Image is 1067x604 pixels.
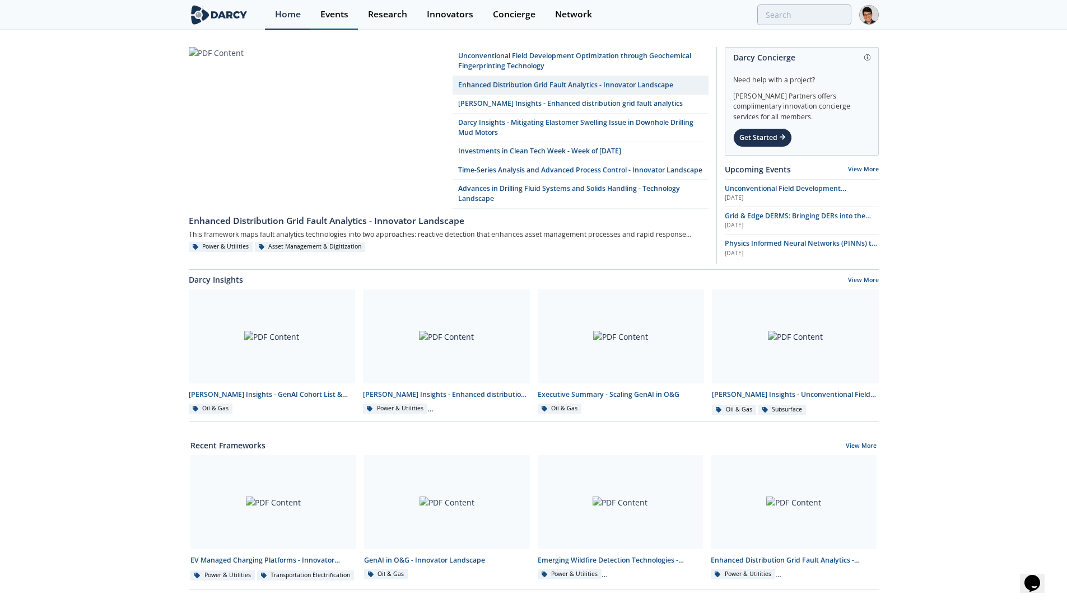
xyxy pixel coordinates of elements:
a: View More [848,276,879,286]
div: Executive Summary - Scaling GenAI in O&G [538,390,705,400]
div: Darcy Concierge [733,48,870,67]
a: Unconventional Field Development Optimization through Geochemical Fingerprinting Technology [453,47,709,76]
div: Events [320,10,348,19]
input: Advanced Search [757,4,851,25]
a: View More [848,165,879,173]
img: Profile [859,5,879,25]
a: View More [846,442,877,452]
div: Asset Management & Digitization [255,242,366,252]
div: Power & Utilities [190,570,255,580]
a: Darcy Insights [189,274,243,285]
img: logo-wide.svg [189,5,250,25]
div: Home [275,10,301,19]
div: Enhanced Distribution Grid Fault Analytics - Innovator Landscape [189,214,709,228]
a: PDF Content EV Managed Charging Platforms - Innovator Landscape Power & Utilities Transportation ... [187,455,360,581]
a: Enhanced Distribution Grid Fault Analytics - Innovator Landscape [189,209,709,228]
div: This framework maps fault analytics technologies into two approaches: reactive detection that enh... [189,228,709,242]
div: Concierge [493,10,535,19]
span: Physics Informed Neural Networks (PINNs) to Accelerate Subsurface Scenario Analysis [725,238,877,258]
img: information.svg [864,54,870,60]
div: Power & Utilities [189,242,253,252]
a: PDF Content Executive Summary - Scaling GenAI in O&G Oil & Gas [534,289,709,415]
div: Power & Utilities [538,569,602,579]
div: [DATE] [725,221,879,230]
a: Advances in Drilling Fluid Systems and Solids Handling - Technology Landscape [453,180,709,209]
div: Subsurface [758,405,807,415]
div: [DATE] [725,194,879,203]
a: Enhanced Distribution Grid Fault Analytics - Innovator Landscape [453,76,709,95]
a: Upcoming Events [725,163,791,175]
div: Power & Utilities [711,569,775,579]
div: Get Started [733,128,792,147]
div: Research [368,10,407,19]
a: Time-Series Analysis and Advanced Process Control - Innovator Landscape [453,161,709,180]
a: Grid & Edge DERMS: Bringing DERs into the Control Room [DATE] [725,211,879,230]
div: Transportation Electrification [257,570,355,580]
div: [DATE] [725,249,879,258]
div: GenAI in O&G - Innovator Landscape [364,555,530,565]
div: Oil & Gas [538,404,582,414]
a: PDF Content [PERSON_NAME] Insights - Unconventional Field Development Optimization through Geoche... [708,289,883,415]
a: PDF Content Enhanced Distribution Grid Fault Analytics - Innovator Landscape Power & Utilities [707,455,880,581]
div: Unconventional Field Development Optimization through Geochemical Fingerprinting Technology [458,51,702,72]
a: Recent Frameworks [190,439,265,451]
div: Innovators [427,10,473,19]
a: PDF Content GenAI in O&G - Innovator Landscape Oil & Gas [360,455,534,581]
iframe: chat widget [1020,559,1056,593]
a: Unconventional Field Development Optimization through Geochemical Fingerprinting Technology [DATE] [725,184,879,203]
a: [PERSON_NAME] Insights - Enhanced distribution grid fault analytics [453,95,709,113]
div: Power & Utilities [363,404,427,414]
div: Enhanced Distribution Grid Fault Analytics - Innovator Landscape [711,555,877,565]
div: [PERSON_NAME] Insights - Enhanced distribution grid fault analytics [363,390,530,400]
div: EV Managed Charging Platforms - Innovator Landscape [190,555,356,565]
div: Network [555,10,592,19]
div: Oil & Gas [712,405,756,415]
div: [PERSON_NAME] Insights - GenAI Cohort List & Contact Info [189,390,356,400]
div: [PERSON_NAME] Insights - Unconventional Field Development Optimization through Geochemical Finger... [712,390,879,400]
a: PDF Content Emerging Wildfire Detection Technologies - Technology Landscape Power & Utilities [534,455,707,581]
span: Grid & Edge DERMS: Bringing DERs into the Control Room [725,211,871,231]
a: PDF Content [PERSON_NAME] Insights - GenAI Cohort List & Contact Info Oil & Gas [185,289,360,415]
a: Physics Informed Neural Networks (PINNs) to Accelerate Subsurface Scenario Analysis [DATE] [725,238,879,257]
div: Oil & Gas [364,569,408,579]
div: Oil & Gas [189,404,233,414]
span: Unconventional Field Development Optimization through Geochemical Fingerprinting Technology [725,184,846,214]
div: [PERSON_NAME] Partners offers complimentary innovation concierge services for all members. [733,85,870,122]
div: Emerging Wildfire Detection Technologies - Technology Landscape [538,555,703,565]
a: Investments in Clean Tech Week - Week of [DATE] [453,142,709,161]
div: Need help with a project? [733,67,870,85]
a: PDF Content [PERSON_NAME] Insights - Enhanced distribution grid fault analytics Power & Utilities [359,289,534,415]
a: Darcy Insights - Mitigating Elastomer Swelling Issue in Downhole Drilling Mud Motors [453,114,709,143]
